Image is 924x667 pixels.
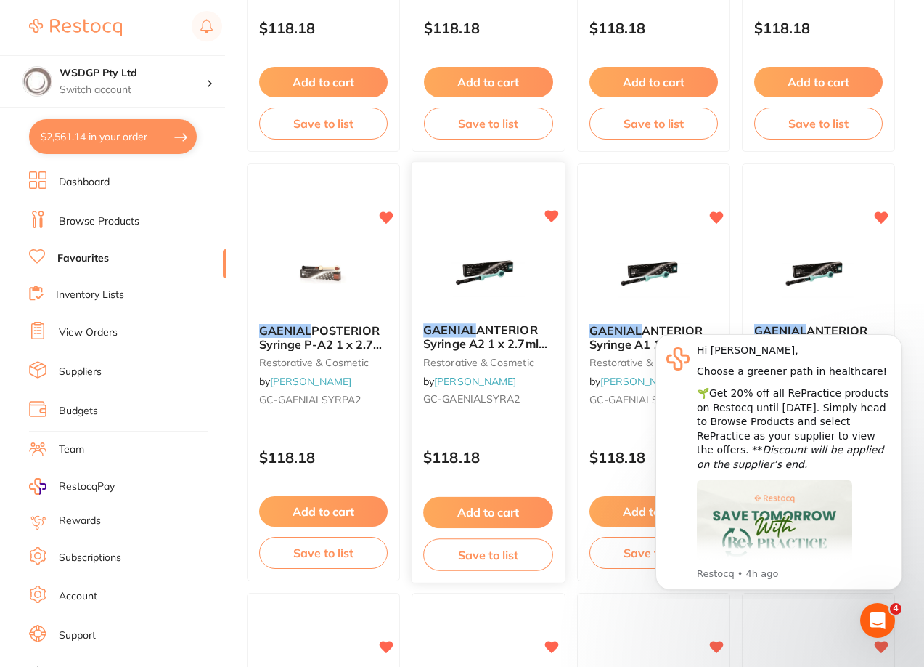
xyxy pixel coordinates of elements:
small: restorative & cosmetic [423,357,553,368]
a: Browse Products [59,214,139,229]
p: $118.18 [423,450,553,466]
span: GC-GAENIALSYRA2 [423,393,520,406]
span: GC-GAENIALSYRA1 [589,393,685,406]
span: by [589,375,682,388]
span: POSTERIOR Syringe P-A2 1 x 2.7ml (4.7g) [259,323,386,365]
a: Support [59,628,96,643]
button: Add to cart [589,496,718,527]
button: Add to cart [259,67,388,97]
a: Subscriptions [59,551,121,565]
span: by [423,375,516,388]
a: [PERSON_NAME] [270,375,351,388]
a: Inventory Lists [56,288,124,302]
a: [PERSON_NAME] [435,375,517,388]
img: Restocq Logo [29,19,122,36]
button: Save to list [589,108,718,140]
a: Suppliers [59,365,102,379]
iframe: Intercom live chat [860,603,895,638]
p: Switch account [60,83,206,97]
a: View Orders [59,326,118,340]
button: Save to list [259,108,388,140]
span: ANTERIOR Syringe A1 1 x 2.7ml (4.7g) [589,323,712,365]
a: Team [59,442,84,457]
button: Add to cart [423,497,553,528]
iframe: Intercom notifications message [634,321,924,599]
img: RestocqPay [29,478,46,495]
button: Add to cart [259,496,388,527]
p: $118.18 [259,449,388,466]
button: Add to cart [424,67,552,97]
p: $118.18 [424,20,552,36]
button: Save to list [423,538,553,571]
em: GAENIAL [589,323,642,338]
a: Dashboard [59,175,110,190]
p: $118.18 [754,20,883,36]
span: by [259,375,351,388]
p: $118.18 [259,20,388,36]
button: Save to list [589,537,718,569]
a: Account [59,589,97,604]
small: restorative & cosmetic [589,357,718,368]
a: Budgets [59,404,98,419]
p: $118.18 [589,20,718,36]
span: GC-GAENIALSYRPA2 [259,393,361,406]
b: GAENIAL ANTERIOR Syringe A1 1 x 2.7ml (4.7g) [589,324,718,351]
span: RestocqPay [59,480,115,494]
img: GAENIAL POSTERIOR Syringe P-A2 1 x 2.7ml (4.7g) [277,240,371,312]
button: Add to cart [754,67,883,97]
a: Rewards [59,514,101,528]
img: WSDGP Pty Ltd [23,67,52,96]
em: GAENIAL [423,323,476,338]
a: [PERSON_NAME] [600,375,682,388]
b: GAENIAL ANTERIOR Syringe A2 1 x 2.7ml (4.7g) [423,324,553,351]
p: $118.18 [589,449,718,466]
small: restorative & cosmetic [259,357,388,368]
button: Save to list [259,537,388,569]
a: Restocq Logo [29,11,122,44]
span: 4 [890,603,901,615]
img: GAENIAL ANTERIOR Syringe A2 1 x 2.7ml (4.7g) [441,239,536,312]
h4: WSDGP Pty Ltd [60,66,206,81]
button: $2,561.14 in your order [29,119,197,154]
a: RestocqPay [29,478,115,495]
span: ANTERIOR Syringe A2 1 x 2.7ml (4.7g) [423,323,547,365]
button: Save to list [424,108,552,140]
button: Save to list [754,108,883,140]
button: Add to cart [589,67,718,97]
img: GAENIAL ANTERIOR Syringe A1 1 x 2.7ml (4.7g) [606,240,700,312]
a: Favourites [57,251,109,266]
b: GAENIAL POSTERIOR Syringe P-A2 1 x 2.7ml (4.7g) [259,324,388,351]
em: GAENIAL [259,323,311,338]
img: GAENIAL ANTERIOR Syringe XBW 1 x 2.7ml (4.7g) [771,240,865,312]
